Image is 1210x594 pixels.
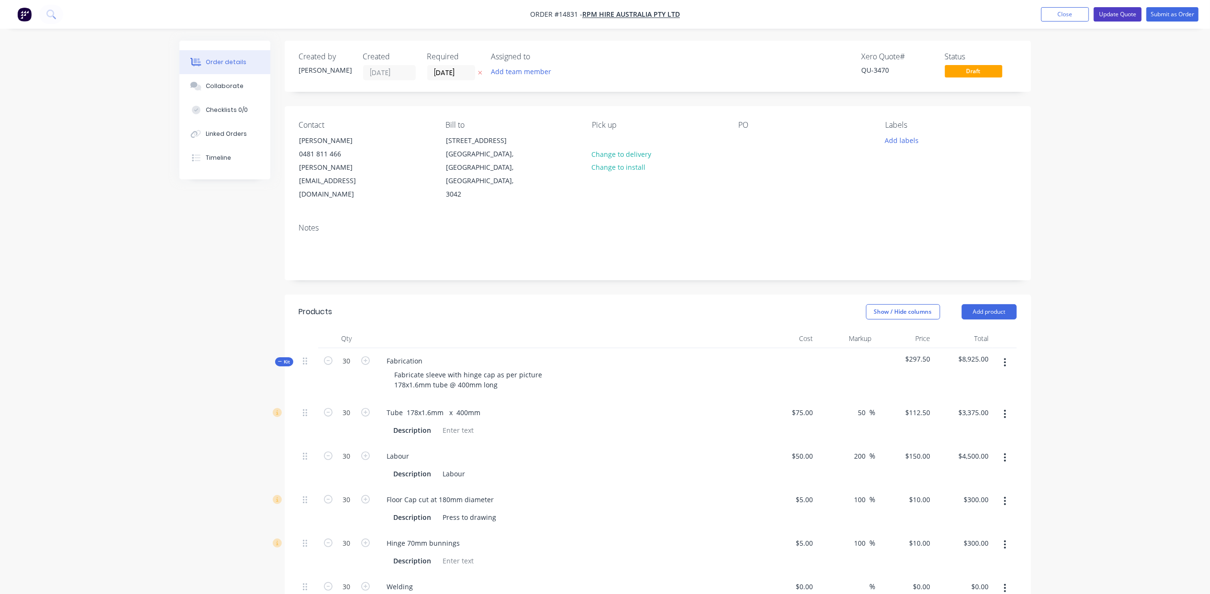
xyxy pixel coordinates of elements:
[379,449,417,463] div: Labour
[945,52,1017,61] div: Status
[938,354,989,364] span: $8,925.00
[299,52,352,61] div: Created by
[278,358,290,365] span: Kit
[439,467,469,481] div: Labour
[363,52,416,61] div: Created
[390,554,435,568] div: Description
[876,329,934,348] div: Price
[379,493,502,506] div: Floor Cap cut at 180mm diameter
[885,121,1016,130] div: Labels
[866,304,940,319] button: Show / Hide columns
[934,329,993,348] div: Total
[880,133,924,146] button: Add labels
[299,306,333,318] div: Products
[582,10,680,19] a: RPM Hire Australia Pty Ltd
[491,65,556,78] button: Add team member
[870,494,876,505] span: %
[300,161,379,201] div: [PERSON_NAME][EMAIL_ADDRESS][DOMAIN_NAME]
[179,146,270,170] button: Timeline
[275,357,293,366] div: Kit
[379,354,431,368] div: Fabrication
[387,368,550,392] div: Fabricate sleeve with hinge cap as per picture 178x1.6mm tube @ 400mm long
[427,52,480,61] div: Required
[739,121,870,130] div: PO
[379,536,468,550] div: Hinge 70mm bunnings
[206,106,248,114] div: Checklists 0/0
[862,65,933,75] div: QU-3470
[390,510,435,524] div: Description
[870,538,876,549] span: %
[179,74,270,98] button: Collaborate
[879,354,931,364] span: $297.50
[318,329,376,348] div: Qty
[870,451,876,462] span: %
[206,58,246,66] div: Order details
[300,147,379,161] div: 0481 811 466
[587,161,651,174] button: Change to install
[446,147,525,201] div: [GEOGRAPHIC_DATA], [GEOGRAPHIC_DATA], [GEOGRAPHIC_DATA], 3042
[870,407,876,418] span: %
[179,98,270,122] button: Checklists 0/0
[945,65,1002,77] span: Draft
[379,580,421,594] div: Welding
[439,510,500,524] div: Press to drawing
[299,65,352,75] div: [PERSON_NAME]
[587,147,656,160] button: Change to delivery
[486,65,556,78] button: Add team member
[390,423,435,437] div: Description
[291,133,387,201] div: [PERSON_NAME]0481 811 466[PERSON_NAME][EMAIL_ADDRESS][DOMAIN_NAME]
[1094,7,1142,22] button: Update Quote
[179,122,270,146] button: Linked Orders
[17,7,32,22] img: Factory
[299,223,1017,232] div: Notes
[1146,7,1199,22] button: Submit as Order
[179,50,270,74] button: Order details
[206,82,244,90] div: Collaborate
[592,121,723,130] div: Pick up
[758,329,817,348] div: Cost
[300,134,379,147] div: [PERSON_NAME]
[206,154,231,162] div: Timeline
[206,130,247,138] div: Linked Orders
[390,467,435,481] div: Description
[445,121,577,130] div: Bill to
[862,52,933,61] div: Xero Quote #
[530,10,582,19] span: Order #14831 -
[491,52,587,61] div: Assigned to
[1041,7,1089,22] button: Close
[870,581,876,592] span: %
[962,304,1017,319] button: Add product
[438,133,533,201] div: [STREET_ADDRESS][GEOGRAPHIC_DATA], [GEOGRAPHIC_DATA], [GEOGRAPHIC_DATA], 3042
[817,329,876,348] div: Markup
[446,134,525,147] div: [STREET_ADDRESS]
[379,406,488,419] div: Tube 178x1.6mm x 400mm
[299,121,430,130] div: Contact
